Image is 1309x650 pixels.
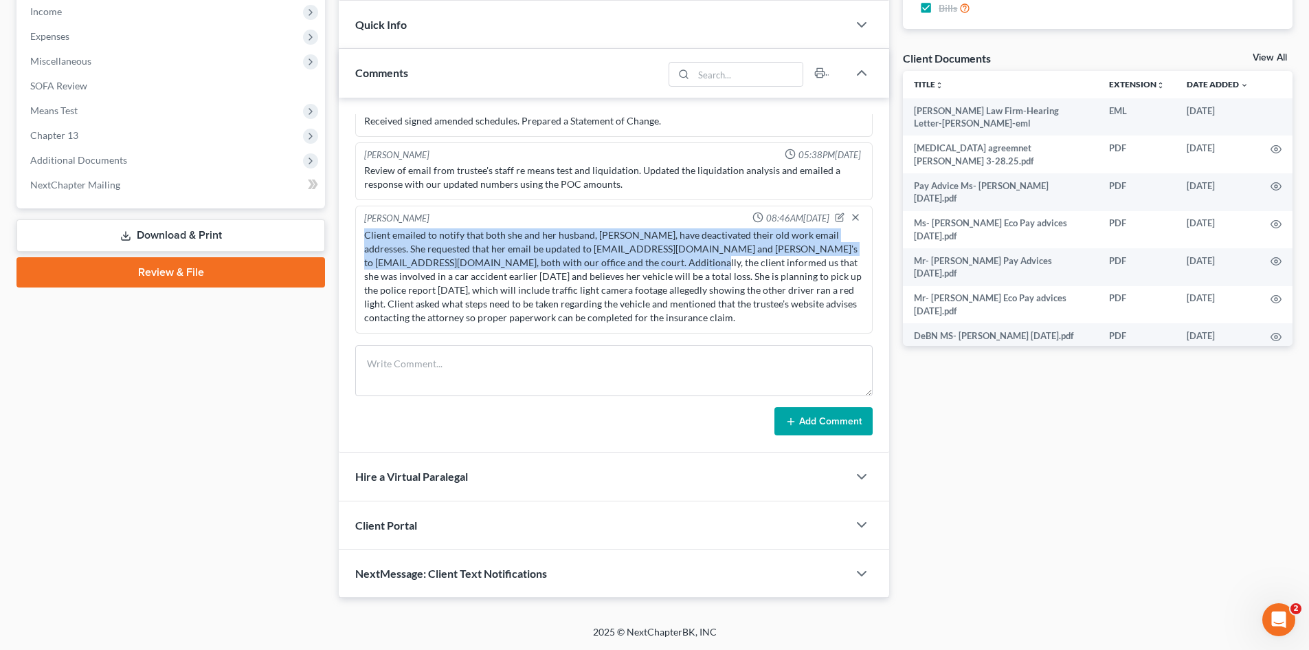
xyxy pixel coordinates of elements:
td: PDF [1098,248,1176,286]
td: EML [1098,98,1176,136]
span: Hire a Virtual Paralegal [355,470,468,483]
span: Quick Info [355,18,407,31]
span: 05:38PM[DATE] [798,149,861,162]
span: Bills [939,1,957,15]
td: [MEDICAL_DATA] agreemnet [PERSON_NAME] 3-28.25.pdf [903,136,1098,173]
span: 08:46AM[DATE] [766,212,829,225]
td: [DATE] [1176,248,1260,286]
td: [DATE] [1176,136,1260,173]
span: Expenses [30,30,69,42]
button: Add Comment [774,407,873,436]
td: [DATE] [1176,173,1260,211]
td: PDF [1098,136,1176,173]
span: Income [30,6,62,17]
td: PDF [1098,286,1176,324]
i: unfold_more [1156,81,1165,89]
a: Date Added expand_more [1187,79,1249,89]
td: PDF [1098,323,1176,348]
span: Chapter 13 [30,129,78,141]
i: expand_more [1240,81,1249,89]
div: Received signed amended schedules. Prepared a Statement of Change. [364,114,864,128]
td: [DATE] [1176,211,1260,249]
td: [DATE] [1176,323,1260,348]
a: Titleunfold_more [914,79,943,89]
div: 2025 © NextChapterBK, INC [263,625,1047,650]
td: Pay Advice Ms- [PERSON_NAME] [DATE].pdf [903,173,1098,211]
a: Extensionunfold_more [1109,79,1165,89]
a: View All [1253,53,1287,63]
span: NextChapter Mailing [30,179,120,191]
div: [PERSON_NAME] [364,212,429,226]
td: [PERSON_NAME] Law Firm-Hearing Letter-[PERSON_NAME]-eml [903,98,1098,136]
span: NextMessage: Client Text Notifications [355,567,547,580]
td: DeBN MS- [PERSON_NAME] [DATE].pdf [903,323,1098,348]
i: unfold_more [935,81,943,89]
td: PDF [1098,211,1176,249]
span: Additional Documents [30,154,127,166]
td: [DATE] [1176,98,1260,136]
input: Search... [694,63,803,86]
span: Client Portal [355,519,417,532]
a: SOFA Review [19,74,325,98]
span: Means Test [30,105,78,116]
div: [PERSON_NAME] [364,149,429,162]
a: Review & File [16,257,325,288]
div: Client emailed to notify that both she and her husband, [PERSON_NAME], have deactivated their old... [364,228,864,325]
td: PDF [1098,173,1176,211]
div: Client Documents [903,51,991,65]
td: Mr- [PERSON_NAME] Eco Pay advices [DATE].pdf [903,286,1098,324]
span: 2 [1290,603,1301,614]
a: NextChapter Mailing [19,173,325,197]
td: Ms- [PERSON_NAME] Eco Pay advices [DATE].pdf [903,211,1098,249]
td: [DATE] [1176,286,1260,324]
span: SOFA Review [30,80,87,91]
a: Download & Print [16,219,325,252]
div: Review of email from trustee's staff re means test and liquidation. Updated the liquidation analy... [364,164,864,191]
iframe: Intercom live chat [1262,603,1295,636]
span: Comments [355,66,408,79]
td: Mr- [PERSON_NAME] Pay Advices [DATE].pdf [903,248,1098,286]
span: Miscellaneous [30,55,91,67]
